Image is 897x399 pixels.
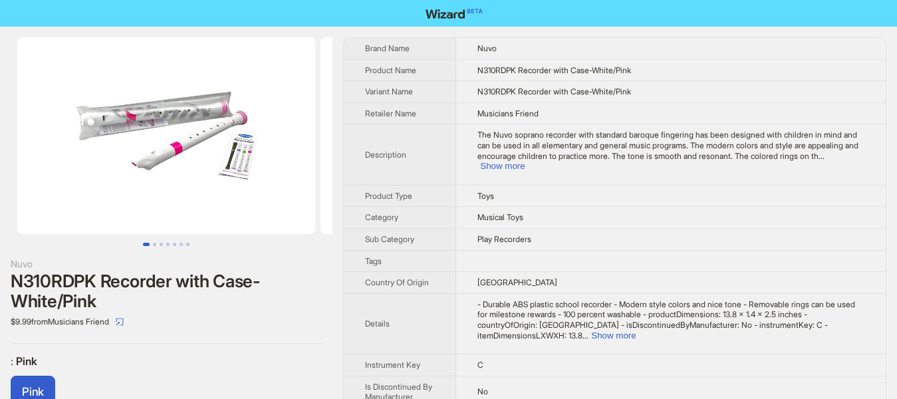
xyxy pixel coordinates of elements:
span: Product Type [365,191,412,201]
span: Product Name [365,65,416,75]
span: Details [365,319,390,329]
span: select [116,318,124,326]
div: The Nuvo soprano recorder with standard baroque fingering has been designed with children in mind... [477,130,864,171]
div: Nuvo [11,257,322,271]
button: Go to slide 5 [173,243,176,246]
span: Pink [16,354,37,368]
button: Go to slide 4 [166,243,170,246]
button: Go to slide 2 [153,243,156,246]
button: Go to slide 7 [186,243,190,246]
div: - Durable ABS plastic school recorder - Modern style colors and nice tone - Removable rings can b... [477,299,864,340]
div: $9.99 from Musicians Friend [11,311,322,332]
span: ... [819,151,825,161]
img: N310RDPK Recorder with Case-White/Pink N310RDPK Recorder with Case-White/Pink image 2 [320,37,618,234]
span: N310RDPK Recorder with Case-White/Pink [477,65,631,75]
span: Category [365,212,398,222]
span: N310RDPK Recorder with Case-White/Pink [477,86,631,96]
span: Pink [22,385,44,398]
span: Musicians Friend [477,108,539,118]
span: No [477,386,488,396]
button: Expand [591,331,636,340]
button: Go to slide 3 [160,243,163,246]
span: Retailer Name [365,108,416,118]
button: Go to slide 6 [180,243,183,246]
span: - Durable ABS plastic school recorder - Modern style colors and nice tone - Removable rings can b... [477,299,855,340]
span: : [11,354,16,368]
button: Go to slide 1 [143,243,150,246]
span: Toys [477,191,494,201]
span: Description [365,150,406,160]
span: [GEOGRAPHIC_DATA] [477,277,557,287]
img: N310RDPK Recorder with Case-White/Pink N310RDPK Recorder with Case-White/Pink image 1 [17,37,315,234]
span: Instrument Key [365,360,420,370]
span: Play Recorders [477,234,531,244]
span: ... [582,331,588,340]
span: Sub Category [365,234,414,244]
span: Musical Toys [477,212,523,222]
span: Country Of Origin [365,277,429,287]
span: Brand Name [365,43,410,53]
button: Expand [480,161,525,171]
span: Variant Name [365,86,413,96]
span: Nuvo [477,43,497,53]
div: N310RDPK Recorder with Case-White/Pink [11,271,322,311]
span: The Nuvo soprano recorder with standard baroque fingering has been designed with children in mind... [477,130,858,160]
span: C [477,360,483,370]
span: Tags [365,256,382,266]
